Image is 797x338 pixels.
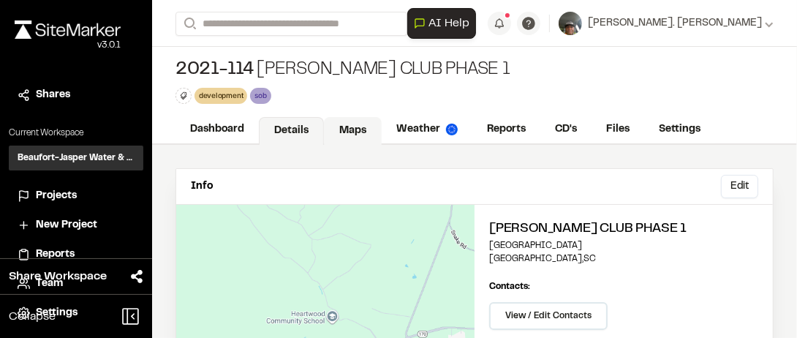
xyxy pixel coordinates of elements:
p: Info [191,179,213,195]
button: [PERSON_NAME]. [PERSON_NAME] [559,12,774,35]
div: Open AI Assistant [407,8,482,39]
span: 2021-114 [175,59,254,82]
a: New Project [18,217,135,233]
a: Maps [324,117,382,145]
button: View / Edit Contacts [489,302,608,330]
span: Collapse [9,308,56,326]
button: Edit Tags [175,88,192,104]
button: Edit [721,175,758,198]
a: Reports [18,247,135,263]
div: development [194,88,247,103]
div: Oh geez...please don't... [15,39,121,52]
img: rebrand.png [15,20,121,39]
span: AI Help [428,15,469,32]
a: Details [259,117,324,145]
span: Reports [36,247,75,263]
div: sob [250,88,271,103]
img: User [559,12,582,35]
span: Shares [36,87,70,103]
p: [GEOGRAPHIC_DATA] [489,239,758,252]
div: [PERSON_NAME] Club Phase 1 [175,59,510,82]
a: Shares [18,87,135,103]
p: [GEOGRAPHIC_DATA] , SC [489,252,758,266]
a: Files [592,116,644,143]
a: Weather [382,116,472,143]
img: precipai.png [446,124,458,135]
p: Current Workspace [9,127,143,140]
h3: Beaufort-Jasper Water & Sewer Authority [18,151,135,165]
a: Reports [472,116,540,143]
button: Search [175,12,202,36]
h2: [PERSON_NAME] Club Phase 1 [489,219,758,239]
p: Contacts: [489,280,530,293]
span: Share Workspace [9,268,107,285]
span: Projects [36,188,77,204]
a: Settings [644,116,715,143]
a: CD's [540,116,592,143]
a: Projects [18,188,135,204]
a: Dashboard [175,116,259,143]
span: New Project [36,217,97,233]
span: [PERSON_NAME]. [PERSON_NAME] [588,15,762,31]
button: Open AI Assistant [407,8,476,39]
